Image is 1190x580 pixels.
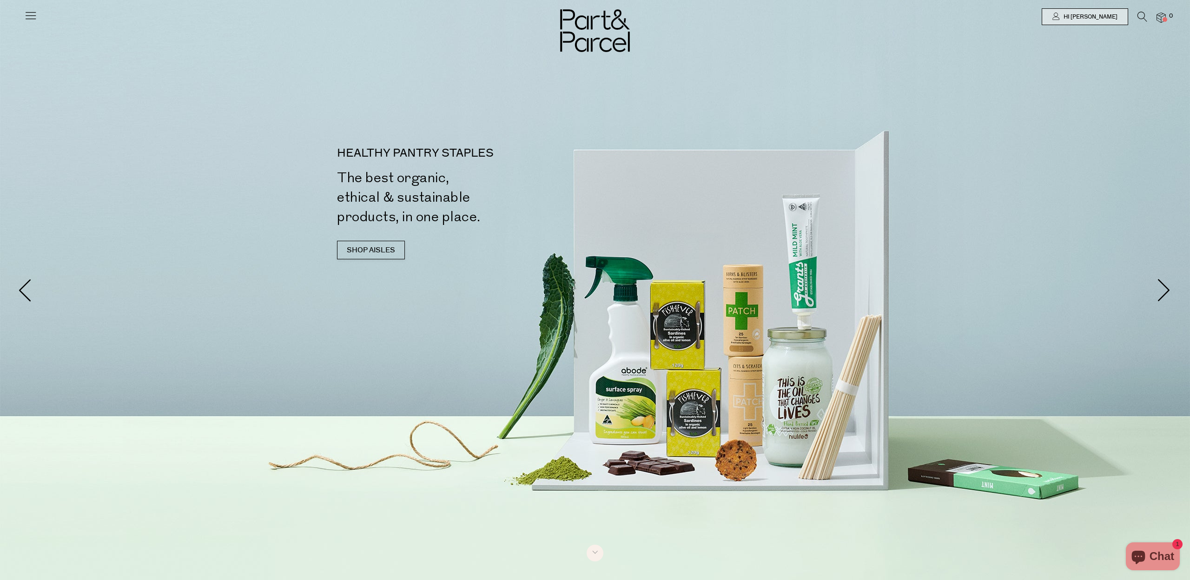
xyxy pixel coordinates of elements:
p: HEALTHY PANTRY STAPLES [337,148,599,159]
a: Hi [PERSON_NAME] [1042,8,1128,25]
span: 0 [1167,12,1175,20]
h2: The best organic, ethical & sustainable products, in one place. [337,168,599,227]
span: Hi [PERSON_NAME] [1061,13,1117,21]
inbox-online-store-chat: Shopify online store chat [1123,542,1183,573]
img: Part&Parcel [560,9,630,52]
a: 0 [1157,13,1166,22]
a: SHOP AISLES [337,241,405,259]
